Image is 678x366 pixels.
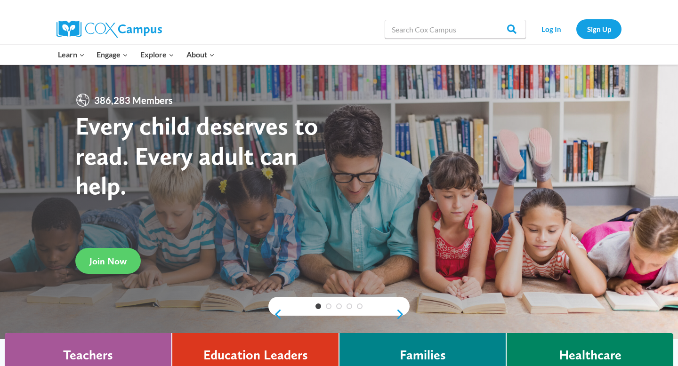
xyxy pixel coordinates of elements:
a: Log In [531,19,572,39]
span: Join Now [89,255,127,267]
input: Search Cox Campus [385,20,526,39]
h4: Families [400,347,446,363]
span: Explore [140,48,174,61]
div: content slider buttons [268,305,410,324]
a: Join Now [75,248,141,274]
a: 3 [336,303,342,309]
a: 4 [347,303,352,309]
nav: Secondary Navigation [531,19,621,39]
nav: Primary Navigation [52,45,220,64]
a: next [395,309,410,320]
span: Engage [97,48,128,61]
a: 2 [326,303,331,309]
a: 1 [315,303,321,309]
h4: Teachers [63,347,113,363]
a: 5 [357,303,363,309]
span: 386,283 Members [90,93,177,108]
strong: Every child deserves to read. Every adult can help. [75,111,318,200]
span: About [186,48,215,61]
img: Cox Campus [56,21,162,38]
span: Learn [58,48,85,61]
a: Sign Up [576,19,621,39]
a: previous [268,309,282,320]
h4: Education Leaders [203,347,308,363]
h4: Healthcare [559,347,621,363]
